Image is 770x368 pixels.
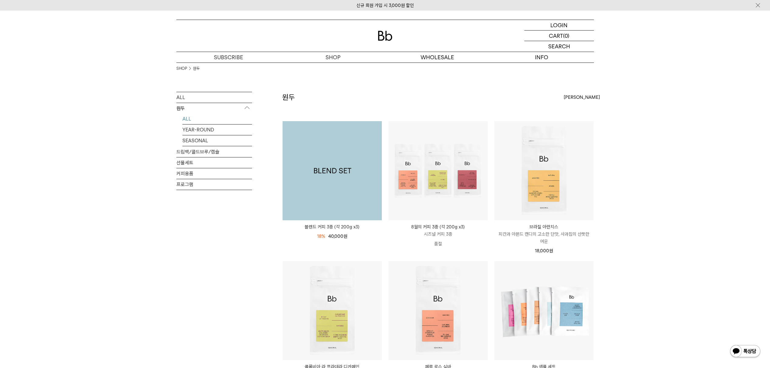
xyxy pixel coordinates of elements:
[494,121,594,220] img: 브라질 아란치스
[176,52,281,63] a: SUBSCRIBE
[524,31,594,41] a: CART (0)
[549,31,563,41] p: CART
[490,52,594,63] p: INFO
[494,261,594,360] img: Bb 샘플 세트
[176,157,252,168] a: 선물세트
[282,92,295,102] h2: 원두
[283,121,382,220] img: 1000001179_add2_053.png
[182,114,252,124] a: ALL
[281,52,385,63] a: SHOP
[182,135,252,146] a: SEASONAL
[176,66,187,72] a: SHOP
[388,223,488,238] a: 8월의 커피 3종 (각 200g x3) 시즈널 커피 3종
[548,41,570,52] p: SEARCH
[176,147,252,157] a: 드립백/콜드브루/캡슐
[494,223,594,231] p: 브라질 아란치스
[378,31,392,41] img: 로고
[176,103,252,114] p: 원두
[388,121,488,220] img: 8월의 커피 3종 (각 200g x3)
[283,223,382,231] a: 블렌드 커피 3종 (각 200g x3)
[564,94,600,101] span: [PERSON_NAME]
[356,3,414,8] a: 신규 회원 가입 시 3,000원 할인
[193,66,200,72] a: 원두
[494,231,594,245] p: 피칸과 아몬드 캔디의 고소한 단맛, 사과칩의 산뜻한 여운
[328,234,347,239] span: 40,000
[182,124,252,135] a: YEAR-ROUND
[550,20,568,30] p: LOGIN
[524,20,594,31] a: LOGIN
[388,238,488,250] p: 품절
[343,234,347,239] span: 원
[317,233,325,240] div: 18%
[563,31,569,41] p: (0)
[385,52,490,63] p: WHOLESALE
[549,248,553,253] span: 원
[176,168,252,179] a: 커피용품
[494,223,594,245] a: 브라질 아란치스 피칸과 아몬드 캔디의 고소한 단맛, 사과칩의 산뜻한 여운
[176,92,252,103] a: ALL
[176,179,252,190] a: 프로그램
[729,344,761,359] img: 카카오톡 채널 1:1 채팅 버튼
[535,248,553,253] span: 18,000
[388,231,488,238] p: 시즈널 커피 3종
[283,261,382,360] img: 콜롬비아 라 프라데라 디카페인
[283,121,382,220] a: 블렌드 커피 3종 (각 200g x3)
[388,223,488,231] p: 8월의 커피 3종 (각 200g x3)
[388,261,488,360] img: 페루 로스 실바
